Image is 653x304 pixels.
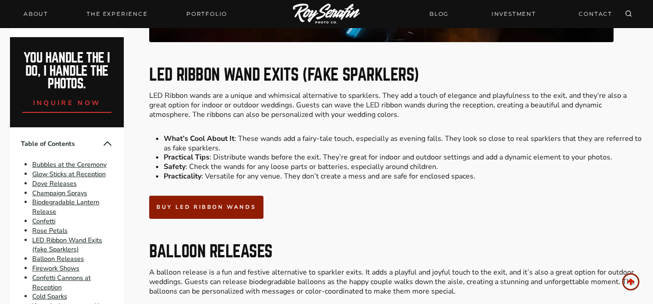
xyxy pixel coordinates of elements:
[18,8,54,20] a: About
[102,138,113,149] button: Collapse Table of Contents
[164,162,643,172] li: : Check the wands for any loose parts or batteries, especially around children.
[149,196,263,219] a: Buy LED ribbon wands
[149,268,643,296] p: A balloon release is a fun and festive alternative to sparkler exits. It adds a playful and joyfu...
[486,6,541,22] a: INVESTMENT
[293,4,360,25] img: Logo of Roy Serafin Photo Co., featuring stylized text in white on a light background, representi...
[32,179,77,188] a: Dove Releases
[21,139,102,149] span: Table of Contents
[32,160,107,169] a: Bubbles at the Ceremony
[32,273,91,292] a: Confetti Cannons at Reception
[32,264,79,273] a: Firework Shows
[32,292,67,301] a: Cold Sparks
[424,6,454,22] a: BLOG
[32,217,55,226] a: Confetti
[149,91,643,119] p: LED Ribbon wands are a unique and whimsical alternative to sparklers. They add a touch of eleganc...
[33,98,101,107] span: inquire now
[149,243,643,260] h2: Balloon Releases
[164,171,201,181] strong: Practicality
[424,6,618,22] nav: Secondary Navigation
[20,52,114,91] h2: You handle the i do, I handle the photos.
[32,188,87,198] a: Champaign Sprays
[164,172,643,181] li: : Versatile for any venue. They don’t create a mess and are safe for enclosed spaces.
[81,8,153,20] a: THE EXPERIENCE
[32,169,106,179] a: Glow Sticks at Reception
[164,134,643,153] li: : These wands add a fairy-tale touch, especially as evening falls. They look so close to real spa...
[149,67,643,83] h2: LED Ribbon Wand Exits (fake Sparklers)
[32,254,84,263] a: Balloon Releases
[22,91,112,113] a: inquire now
[573,6,618,22] a: CONTACT
[32,198,99,217] a: Biodegradable Lantern Release
[164,134,234,144] strong: What’s Cool About It
[164,162,185,172] strong: Safety
[164,153,643,162] li: : Distribute wands before the exit. They’re great for indoor and outdoor settings and add a dynam...
[32,236,102,254] a: LED Ribbon Wand Exits (fake Sparklers)
[622,273,639,290] a: Scroll to top
[164,152,210,162] strong: Practical Tips
[32,226,68,235] a: Rose Petals
[622,8,635,20] button: View Search Form
[181,8,233,20] a: Portfolio
[18,8,233,20] nav: Primary Navigation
